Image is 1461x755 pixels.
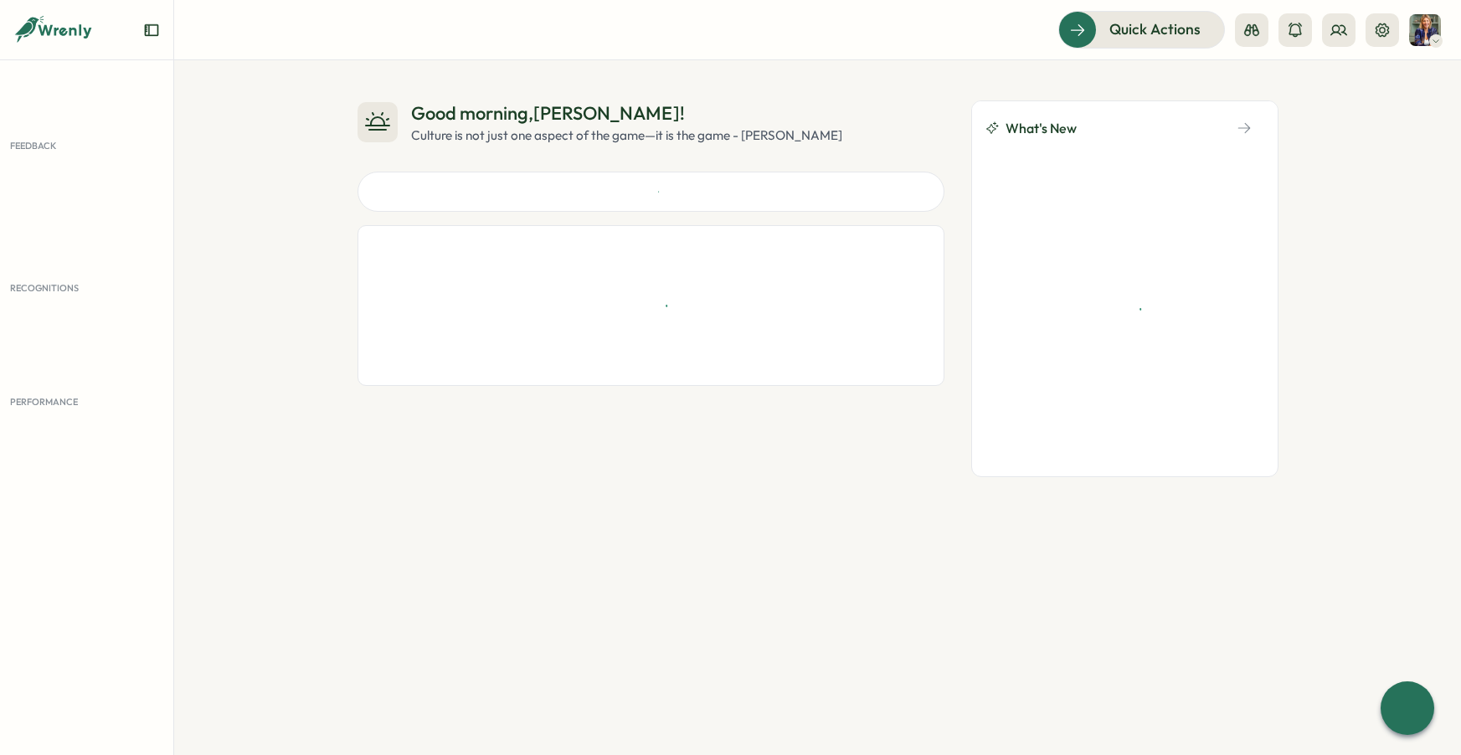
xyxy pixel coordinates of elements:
[1058,11,1225,48] button: Quick Actions
[411,126,842,145] div: Culture is not just one aspect of the game—it is the game - [PERSON_NAME]
[1006,118,1077,139] span: What's New
[1409,14,1441,46] img: Hanna Smith
[1109,18,1201,40] span: Quick Actions
[411,100,842,126] div: Good morning , [PERSON_NAME] !
[143,22,160,39] button: Expand sidebar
